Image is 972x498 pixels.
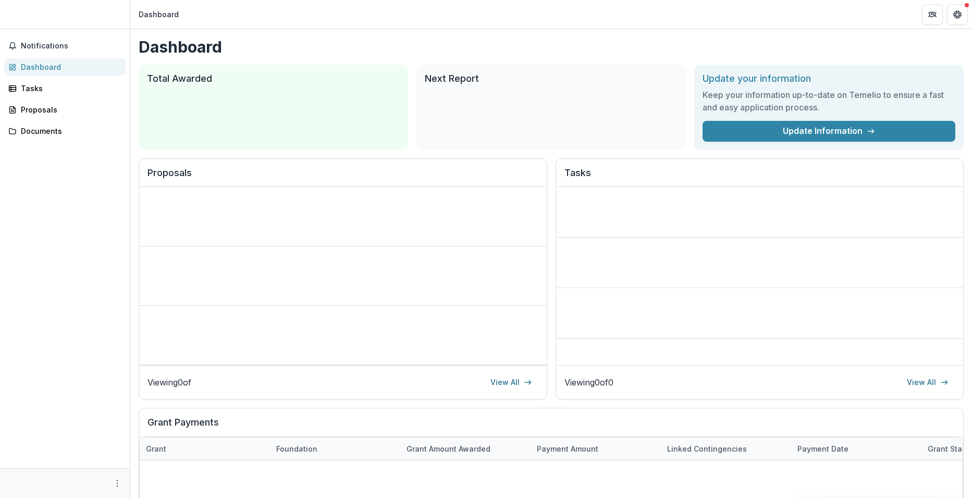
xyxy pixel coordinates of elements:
[564,376,613,389] p: Viewing 0 of 0
[484,374,538,391] a: View All
[147,417,955,437] h2: Grant Payments
[139,9,179,20] div: Dashboard
[111,477,124,490] button: More
[4,101,126,118] a: Proposals
[147,376,191,389] p: Viewing 0 of
[21,83,117,94] div: Tasks
[425,73,678,84] h2: Next Report
[134,7,183,22] nav: breadcrumb
[21,126,117,136] div: Documents
[703,73,955,84] h2: Update your information
[947,4,968,25] button: Get Help
[922,4,943,25] button: Partners
[21,104,117,115] div: Proposals
[139,38,964,56] h1: Dashboard
[703,89,955,114] h3: Keep your information up-to-date on Temelio to ensure a fast and easy application process.
[4,122,126,140] a: Documents
[21,42,121,51] span: Notifications
[4,58,126,76] a: Dashboard
[147,167,538,187] h2: Proposals
[901,374,955,391] a: View All
[21,61,117,72] div: Dashboard
[4,80,126,97] a: Tasks
[4,38,126,54] button: Notifications
[564,167,955,187] h2: Tasks
[147,73,400,84] h2: Total Awarded
[703,121,955,142] a: Update Information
